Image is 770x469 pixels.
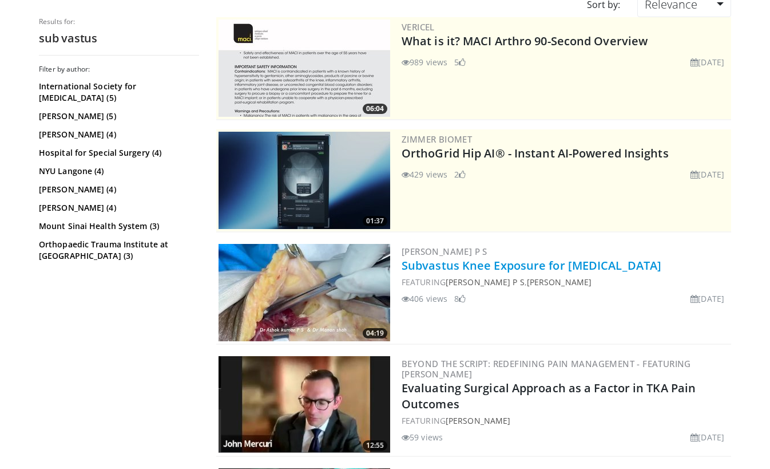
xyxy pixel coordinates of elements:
[402,246,487,257] a: [PERSON_NAME] P S
[39,165,196,177] a: NYU Langone (4)
[454,293,466,305] li: 8
[402,133,472,145] a: Zimmer Biomet
[690,56,724,68] li: [DATE]
[219,19,390,117] img: aa6cc8ed-3dbf-4b6a-8d82-4a06f68b6688.300x170_q85_crop-smart_upscale.jpg
[402,56,447,68] li: 989 views
[219,244,390,341] img: 6c8907e6-4ed5-4234-aa06-c09d24b4499e.300x170_q85_crop-smart_upscale.jpg
[39,111,196,122] a: [PERSON_NAME] (5)
[363,440,387,451] span: 12:55
[39,239,196,262] a: Orthopaedic Trauma Institute at [GEOGRAPHIC_DATA] (3)
[219,19,390,117] a: 06:04
[39,202,196,214] a: [PERSON_NAME] (4)
[402,258,661,273] a: Subvastus Knee Exposure for [MEDICAL_DATA]
[402,168,447,180] li: 429 views
[446,277,525,287] a: [PERSON_NAME] P S
[402,21,435,33] a: Vericel
[454,168,466,180] li: 2
[219,356,390,454] img: a34ca306-ffb5-4838-bdbc-0dd1d0230af4.300x170_q85_crop-smart_upscale.jpg
[446,415,510,426] a: [PERSON_NAME]
[39,65,199,74] h3: Filter by author:
[39,31,199,46] h2: sub vastus
[690,431,724,443] li: [DATE]
[402,33,648,49] a: What is it? MACI Arthro 90-Second Overview
[219,132,390,229] a: 01:37
[39,81,196,104] a: International Society for [MEDICAL_DATA] (5)
[219,356,390,454] a: 12:55
[402,293,447,305] li: 406 views
[402,276,729,288] div: FEATURING ,
[363,216,387,226] span: 01:37
[363,328,387,338] span: 04:19
[527,277,592,287] a: [PERSON_NAME]
[39,184,196,195] a: [PERSON_NAME] (4)
[402,380,696,412] a: Evaluating Surgical Approach as a Factor in TKA Pain Outcomes
[39,17,199,26] p: Results for:
[39,129,196,140] a: [PERSON_NAME] (4)
[690,293,724,305] li: [DATE]
[39,147,196,159] a: Hospital for Special Surgery (4)
[402,431,443,443] li: 59 views
[454,56,466,68] li: 5
[219,132,390,229] img: 51d03d7b-a4ba-45b7-9f92-2bfbd1feacc3.300x170_q85_crop-smart_upscale.jpg
[402,145,669,161] a: OrthoGrid Hip AI® - Instant AI-Powered Insights
[39,220,196,232] a: Mount Sinai Health System (3)
[219,244,390,341] a: 04:19
[402,358,691,380] a: Beyond the Script: Redefining Pain Management - Featuring [PERSON_NAME]
[402,415,729,427] div: FEATURING
[363,104,387,114] span: 06:04
[690,168,724,180] li: [DATE]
